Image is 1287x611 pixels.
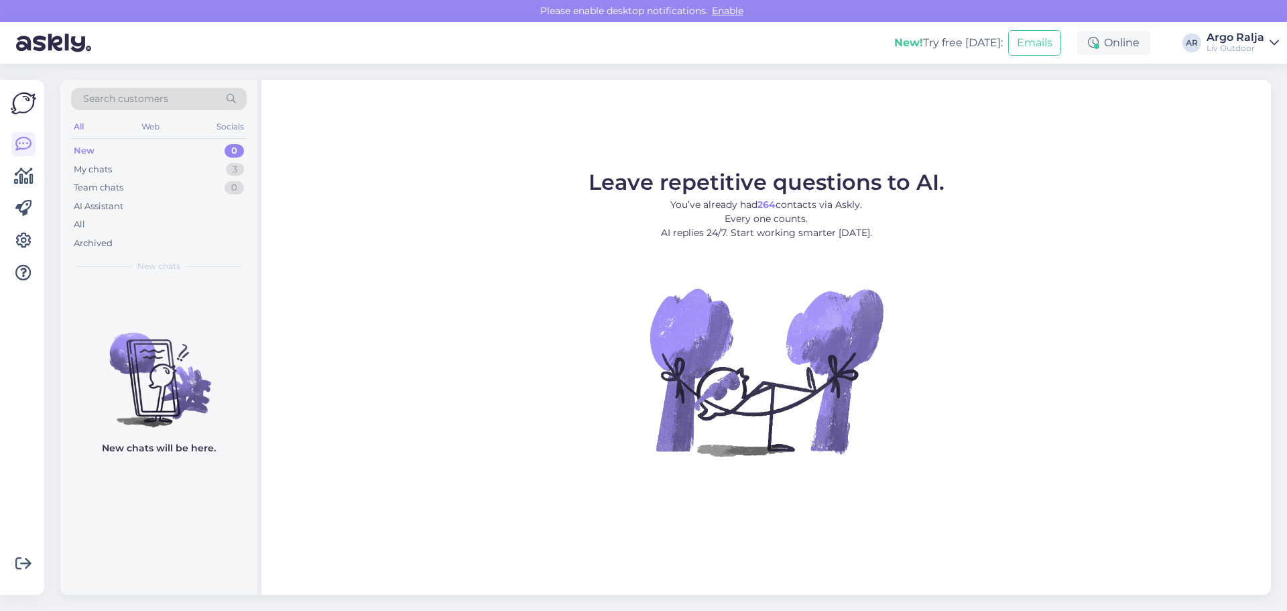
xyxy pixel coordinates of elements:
[137,260,180,272] span: New chats
[1008,30,1061,56] button: Emails
[1207,32,1279,54] a: Argo RaljaLiv Outdoor
[225,181,244,195] div: 0
[74,200,123,213] div: AI Assistant
[214,118,247,135] div: Socials
[1182,34,1201,52] div: AR
[74,181,123,195] div: Team chats
[1077,31,1150,55] div: Online
[225,144,244,158] div: 0
[757,199,776,211] b: 264
[894,36,923,49] b: New!
[589,169,944,195] span: Leave repetitive questions to AI.
[74,237,113,250] div: Archived
[74,218,85,231] div: All
[139,118,162,135] div: Web
[894,35,1003,51] div: Try free [DATE]:
[71,118,86,135] div: All
[74,163,112,176] div: My chats
[11,91,36,116] img: Askly Logo
[708,5,747,17] span: Enable
[102,441,216,455] p: New chats will be here.
[226,163,244,176] div: 3
[1207,32,1264,43] div: Argo Ralja
[83,92,168,106] span: Search customers
[1207,43,1264,54] div: Liv Outdoor
[74,144,95,158] div: New
[60,309,257,429] img: No chats
[589,198,944,240] p: You’ve already had contacts via Askly. Every one counts. AI replies 24/7. Start working smarter [...
[646,251,887,492] img: No Chat active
